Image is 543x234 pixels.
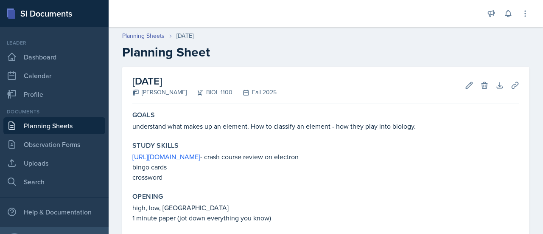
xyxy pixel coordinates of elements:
a: Search [3,173,105,190]
label: Goals [132,111,155,119]
p: 1 minute paper (jot down everything you know) [132,213,519,223]
div: Help & Documentation [3,203,105,220]
a: Planning Sheets [3,117,105,134]
a: Calendar [3,67,105,84]
div: [DATE] [176,31,193,40]
div: Fall 2025 [232,88,277,97]
p: - crash course review on electron [132,152,519,162]
p: bingo cards [132,162,519,172]
a: Uploads [3,155,105,172]
p: crossword [132,172,519,182]
a: [URL][DOMAIN_NAME] [132,152,200,161]
a: Observation Forms [3,136,105,153]
p: high, low, [GEOGRAPHIC_DATA] [132,203,519,213]
h2: Planning Sheet [122,45,529,60]
div: Leader [3,39,105,47]
a: Planning Sheets [122,31,165,40]
a: Dashboard [3,48,105,65]
div: [PERSON_NAME] [132,88,187,97]
div: BIOL 1100 [187,88,232,97]
h2: [DATE] [132,73,277,89]
label: Opening [132,192,163,201]
p: understand what makes up an element. How to classify an element - how they play into biology. [132,121,519,131]
div: Documents [3,108,105,116]
label: Study Skills [132,141,179,150]
a: Profile [3,86,105,103]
